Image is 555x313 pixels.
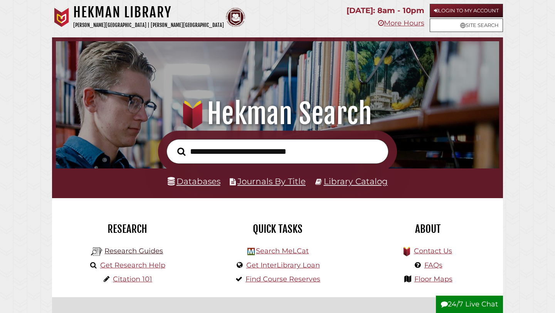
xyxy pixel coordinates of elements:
h2: About [358,222,497,236]
a: Library Catalog [324,176,388,186]
a: Journals By Title [237,176,306,186]
h1: Hekman Library [73,4,224,21]
a: Research Guides [104,247,163,255]
img: Calvin University [52,8,71,27]
h1: Hekman Search [64,97,491,131]
i: Search [177,147,185,156]
a: Search MeLCat [256,247,309,255]
a: Contact Us [414,247,452,255]
a: Get Research Help [100,261,165,269]
a: More Hours [378,19,424,27]
img: Calvin Theological Seminary [226,8,245,27]
a: Find Course Reserves [246,275,320,283]
h2: Research [58,222,197,236]
a: Login to My Account [430,4,503,17]
a: FAQs [424,261,442,269]
h2: Quick Tasks [208,222,347,236]
p: [DATE]: 8am - 10pm [346,4,424,17]
img: Hekman Library Logo [247,248,255,255]
button: Search [173,145,189,158]
a: Get InterLibrary Loan [246,261,320,269]
a: Citation 101 [113,275,152,283]
a: Floor Maps [414,275,452,283]
p: [PERSON_NAME][GEOGRAPHIC_DATA] | [PERSON_NAME][GEOGRAPHIC_DATA] [73,21,224,30]
a: Databases [168,176,220,186]
a: Site Search [430,19,503,32]
img: Hekman Library Logo [91,246,103,257]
